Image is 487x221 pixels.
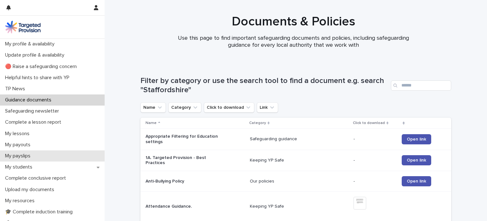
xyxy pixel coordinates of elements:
[146,155,225,166] p: 1A. Targeted Provision - Best Practices
[249,120,266,127] p: Category
[140,76,388,95] h1: Filter by category or use the search tool to find a document e.g. search "Staffordshire"
[402,134,431,144] a: Open link
[354,179,397,184] p: -
[391,80,451,91] input: Search
[140,102,166,113] button: Name
[3,75,75,81] p: Helpful hints to share with YP
[257,102,278,113] button: Link
[138,14,449,29] h1: Documents & Policies
[3,153,36,159] p: My payslips
[3,97,56,103] p: Guidance documents
[3,41,60,47] p: My profile & availability
[168,102,201,113] button: Category
[3,64,82,70] p: 🔴 Raise a safeguarding concern
[3,108,64,114] p: Safeguarding newsletter
[354,136,397,142] p: -
[146,204,225,209] p: Attendance Guidance.
[250,179,329,184] p: Our policies
[250,136,329,142] p: Safeguarding guidance
[3,198,40,204] p: My resources
[3,86,30,92] p: TP News
[250,204,329,209] p: Keeping YP Safe
[407,179,426,183] span: Open link
[402,176,431,186] a: Open link
[3,175,71,181] p: Complete conclusive report
[354,158,397,163] p: -
[3,119,66,125] p: Complete a lesson report
[146,179,225,184] p: Anti-Bullying Policy
[353,120,385,127] p: Click to download
[3,164,37,170] p: My students
[3,142,36,148] p: My payouts
[146,120,157,127] p: Name
[140,171,451,192] tr: Anti-Bullying PolicyOur policies-Open link
[166,35,420,49] p: Use this page to find important safeguarding documents and policies, including safeguarding guida...
[140,128,451,150] tr: Appropriate Filtering for Education settingsSafeguarding guidance-Open link
[3,131,35,137] p: My lessons
[3,209,78,215] p: 🎓 Complete induction training
[5,21,41,33] img: M5nRWzHhSzIhMunXDL62
[140,150,451,171] tr: 1A. Targeted Provision - Best PracticesKeeping YP Safe-Open link
[250,158,329,163] p: Keeping YP Safe
[407,158,426,162] span: Open link
[407,137,426,142] span: Open link
[402,155,431,165] a: Open link
[3,52,69,58] p: Update profile & availability
[146,134,225,145] p: Appropriate Filtering for Education settings
[3,187,59,193] p: Upload my documents
[204,102,254,113] button: Click to download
